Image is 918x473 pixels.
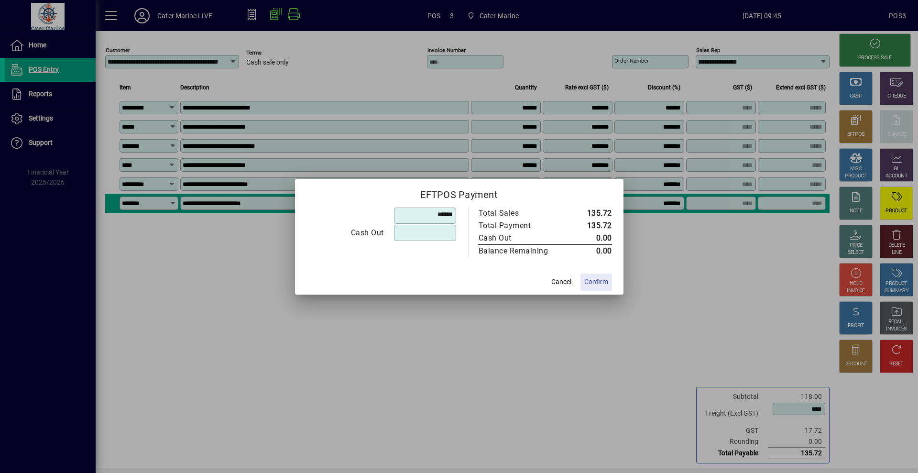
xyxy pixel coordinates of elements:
[584,277,608,287] span: Confirm
[568,232,612,245] td: 0.00
[479,232,559,244] div: Cash Out
[295,179,623,207] h2: EFTPOS Payment
[307,227,384,239] div: Cash Out
[568,220,612,232] td: 135.72
[580,274,612,291] button: Confirm
[546,274,577,291] button: Cancel
[478,207,568,220] td: Total Sales
[568,207,612,220] td: 135.72
[568,244,612,257] td: 0.00
[478,220,568,232] td: Total Payment
[479,245,559,257] div: Balance Remaining
[551,277,571,287] span: Cancel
